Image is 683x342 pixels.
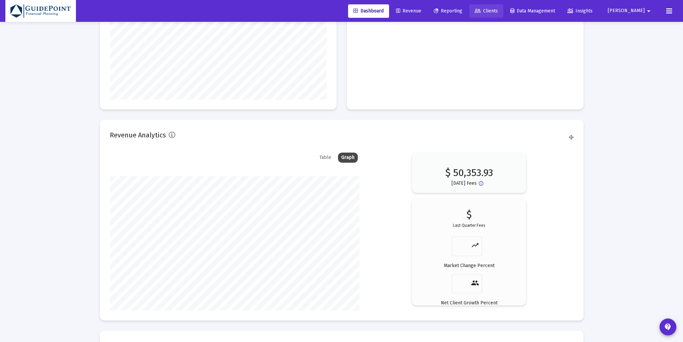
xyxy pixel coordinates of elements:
[391,4,427,18] a: Revenue
[466,211,472,218] p: $
[428,4,468,18] a: Reporting
[10,4,71,18] img: Dashboard
[505,4,560,18] a: Data Management
[664,323,672,331] mat-icon: contact_support
[110,130,166,140] h2: Revenue Analytics
[441,300,498,306] p: Net Client Growth Percent
[452,180,477,187] p: [DATE] Fees
[396,8,421,14] span: Revenue
[478,181,486,189] mat-icon: Button that displays a tooltip when focused or hovered over
[453,222,485,229] p: Last Quarter Fees
[445,163,493,176] p: $ 50,353.93
[348,4,389,18] a: Dashboard
[353,8,384,14] span: Dashboard
[510,8,555,14] span: Data Management
[600,4,661,17] button: [PERSON_NAME]
[471,279,479,287] mat-icon: people
[475,8,498,14] span: Clients
[608,8,645,14] span: [PERSON_NAME]
[434,8,462,14] span: Reporting
[562,4,598,18] a: Insights
[316,153,335,163] div: Table
[444,262,495,269] p: Market Change Percent
[471,241,479,249] mat-icon: trending_up
[469,4,503,18] a: Clients
[645,4,653,18] mat-icon: arrow_drop_down
[567,8,593,14] span: Insights
[338,153,358,163] div: Graph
